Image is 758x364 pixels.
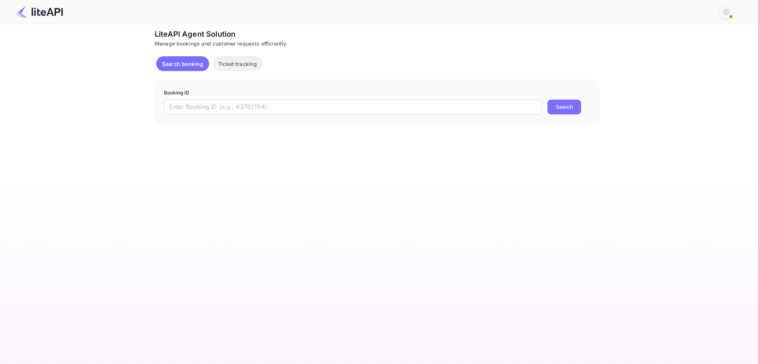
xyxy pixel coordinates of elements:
div: LiteAPI Agent Solution [155,29,599,40]
p: Ticket tracking [218,60,257,68]
p: Search booking [162,60,203,68]
div: Manage bookings and customer requests efficiently. [155,40,599,47]
p: Booking ID [164,89,590,97]
input: Enter Booking ID (e.g., 63782194) [164,100,541,114]
img: LiteAPI Logo [16,6,63,18]
button: Search [547,100,581,114]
